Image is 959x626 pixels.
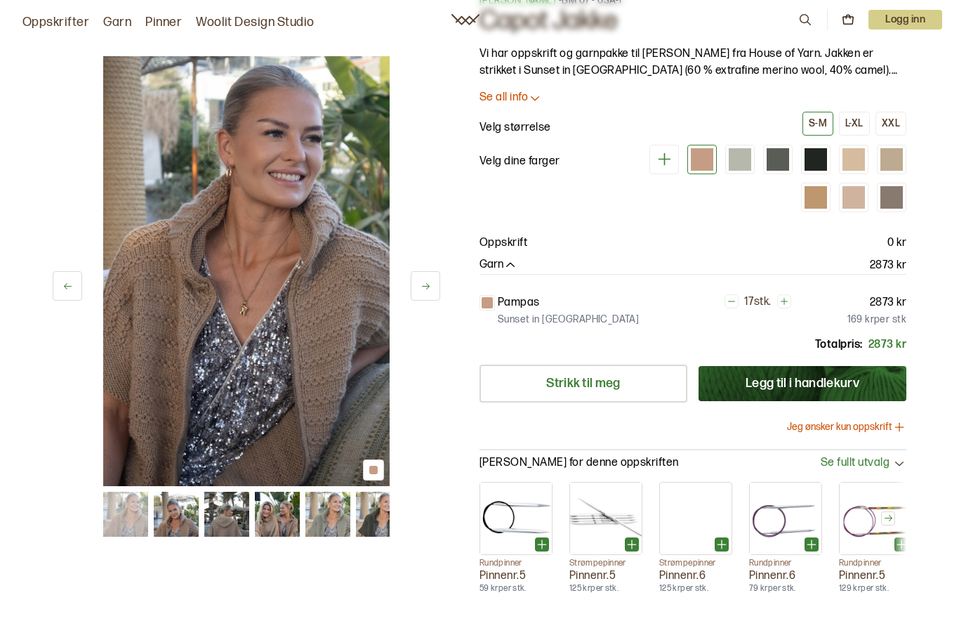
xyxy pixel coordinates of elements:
[877,183,906,212] div: Muldvarp
[845,117,864,130] div: L-XL
[868,337,906,353] p: 2873 kr
[498,294,540,311] p: Pampas
[196,13,315,32] a: Woolit Design Studio
[868,10,942,30] p: Logg inn
[882,117,900,130] div: XXL
[145,13,182,32] a: Pinner
[699,366,906,401] button: Legg til i handlekurv
[868,10,942,30] button: User dropdown
[839,558,912,569] p: Rundpinner
[103,56,390,486] img: Bilde av oppskrift
[887,235,906,252] p: 0 kr
[875,112,906,136] button: XXL
[479,235,527,252] p: Oppskrift
[569,569,642,584] p: Pinnenr. 5
[821,456,889,471] span: Se fullt utvalg
[479,456,906,471] button: [PERSON_NAME] for denne oppskriftenSe fullt utvalg
[479,583,553,594] p: 59 kr per stk.
[725,145,755,174] div: Lys grå
[877,145,906,174] div: Lys brun
[847,313,906,327] p: 169 kr per stk
[749,558,822,569] p: Rundpinner
[569,558,642,569] p: Strømpepinner
[479,569,553,584] p: Pinnenr. 5
[479,119,551,136] p: Velg størrelse
[839,183,868,212] div: Conshell
[659,558,732,569] p: Strømpepinner
[479,365,687,403] a: Strikk til meg
[569,583,642,594] p: 125 kr per stk.
[479,91,528,105] p: Se all info
[479,558,553,569] p: Rundpinner
[840,483,911,554] img: Pinne
[480,483,552,554] img: Pinne
[801,183,831,212] div: Kamel
[839,569,912,584] p: Pinnenr. 5
[103,13,131,32] a: Garn
[479,456,679,471] p: [PERSON_NAME] for denne oppskriften
[750,483,821,554] img: Pinne
[839,145,868,174] div: Café Latte
[809,117,827,130] div: S-M
[451,14,479,25] a: Woolit
[22,13,89,32] a: Oppskrifter
[659,569,732,584] p: Pinnenr. 6
[839,583,912,594] p: 129 kr per stk.
[801,145,831,174] div: Svart
[498,313,639,327] p: Sunset in [GEOGRAPHIC_DATA]
[659,583,732,594] p: 125 kr per stk.
[749,569,822,584] p: Pinnenr. 6
[749,583,822,594] p: 79 kr per stk.
[802,112,833,136] button: S-M
[479,46,906,79] p: Vi har oppskrift og garnpakke til [PERSON_NAME] fra House of Yarn. Jakken er strikket i Sunset in...
[763,145,793,174] div: Kull
[787,420,906,434] button: Jeg ønsker kun oppskrift
[479,153,560,170] p: Velg dine farger
[870,294,906,311] p: 2873 kr
[479,91,906,105] button: Se all info
[815,337,863,353] p: Totalpris:
[870,257,906,274] p: 2873 kr
[687,145,717,174] div: Pampas
[839,112,870,136] button: L-XL
[744,295,772,310] p: 17 stk.
[479,258,517,273] button: Garn
[570,483,642,554] img: Pinne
